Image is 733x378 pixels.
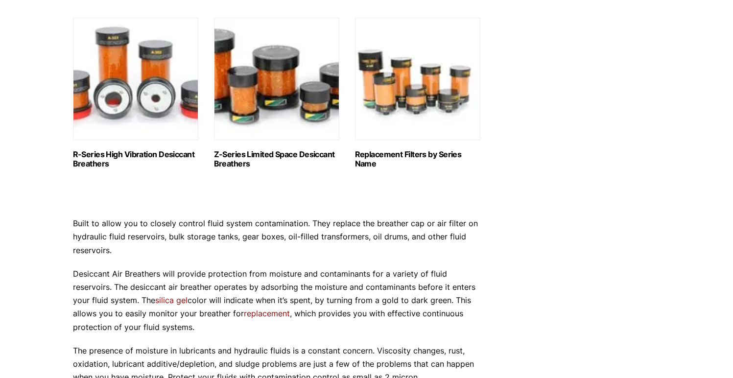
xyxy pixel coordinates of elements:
a: silica gel [155,295,188,305]
h2: Replacement Filters by Series Name [355,150,480,168]
a: Visit product category Replacement Filters by Series Name [355,18,480,168]
h2: Z-Series Limited Space Desiccant Breathers [214,150,339,168]
h2: R-Series High Vibration Desiccant Breathers [73,150,198,168]
img: Z-Series Limited Space Desiccant Breathers [214,18,339,140]
a: Visit product category Z-Series Limited Space Desiccant Breathers [214,18,339,168]
p: Built to allow you to closely control fluid system contamination. They replace the breather cap o... [73,217,481,257]
a: replacement [244,308,290,318]
p: Desiccant Air Breathers will provide protection from moisture and contaminants for a variety of f... [73,267,481,334]
a: Visit product category R-Series High Vibration Desiccant Breathers [73,18,198,168]
img: Replacement Filters by Series Name [355,18,480,140]
img: R-Series High Vibration Desiccant Breathers [73,18,198,140]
